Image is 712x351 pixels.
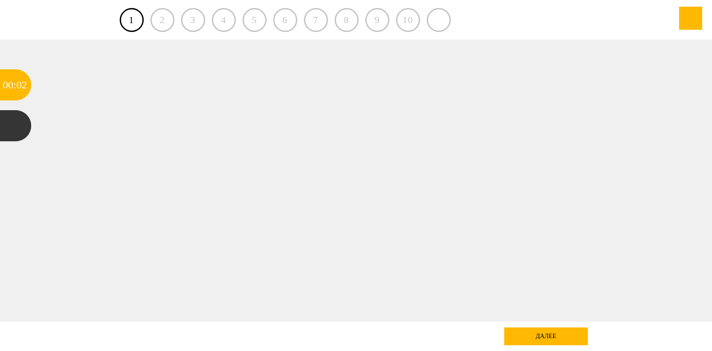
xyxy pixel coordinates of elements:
div: : [13,69,16,100]
div: 8 [335,8,359,32]
div: 10 [396,8,420,32]
div: 3 [181,8,205,32]
div: далее [504,327,588,345]
div: 6 [273,8,297,32]
div: 5 [243,8,267,32]
div: 7 [304,8,328,32]
div: 02 [16,69,27,100]
a: 1 [120,8,144,32]
div: 4 [212,8,236,32]
div: 00 [3,69,13,100]
div: 2 [150,8,174,32]
div: 9 [365,8,389,32]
